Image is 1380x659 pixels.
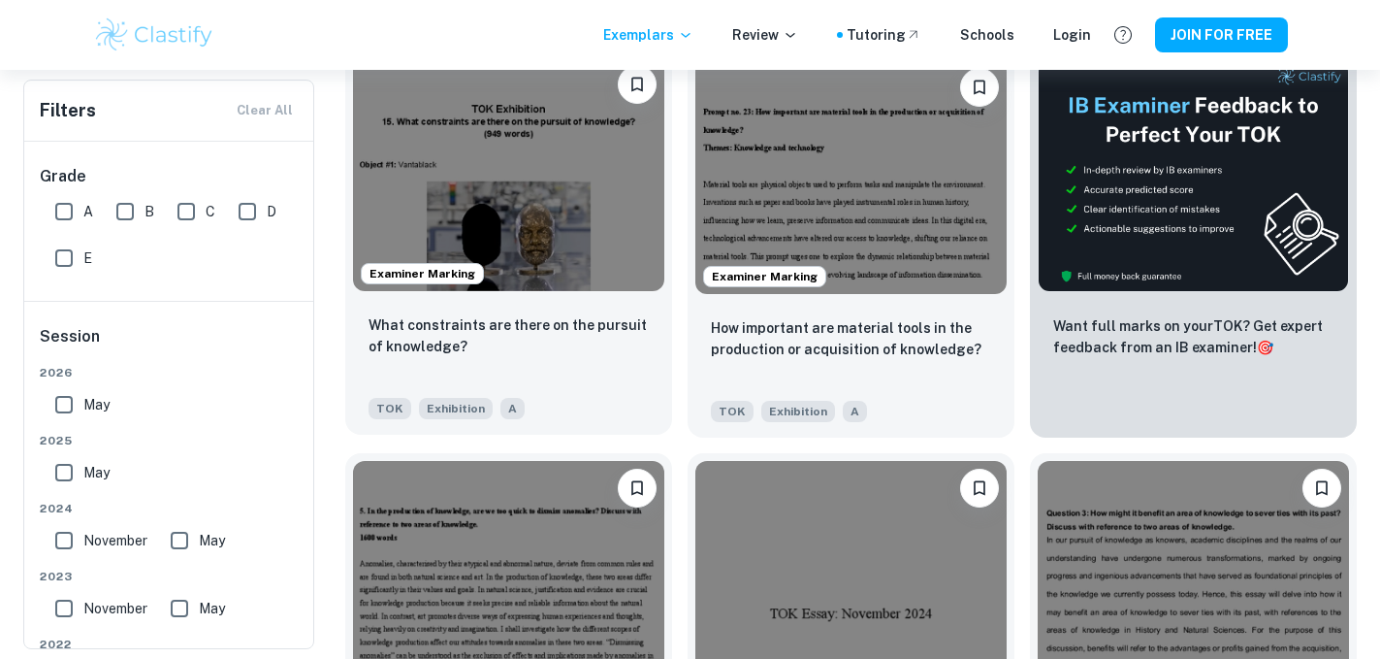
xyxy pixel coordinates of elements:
button: Please log in to bookmark exemplars [1302,469,1341,508]
a: Tutoring [847,24,921,46]
a: Examiner MarkingPlease log in to bookmark exemplarsWhat constraints are there on the pursuit of k... [345,52,672,438]
span: B [144,201,154,222]
p: How important are material tools in the production or acquisition of knowledge? [711,317,991,360]
span: May [83,462,110,483]
span: A [843,401,867,422]
button: JOIN FOR FREE [1155,17,1288,52]
span: D [267,201,276,222]
span: 2024 [40,500,300,517]
span: 2022 [40,636,300,653]
span: 2026 [40,364,300,381]
span: 2023 [40,568,300,585]
span: TOK [369,398,411,419]
span: May [199,530,225,551]
a: Schools [960,24,1014,46]
span: E [83,247,92,269]
img: TOK Exhibition example thumbnail: What constraints are there on the pursui [353,57,664,291]
img: Thumbnail [1038,60,1349,292]
p: Review [732,24,798,46]
span: A [500,398,525,419]
h6: Grade [40,165,300,188]
a: ThumbnailWant full marks on yourTOK? Get expert feedback from an IB examiner! [1030,52,1357,438]
span: Examiner Marking [704,268,825,285]
h6: Filters [40,97,96,124]
span: TOK [711,401,754,422]
span: Examiner Marking [362,265,483,282]
p: Want full marks on your TOK ? Get expert feedback from an IB examiner! [1053,315,1333,358]
a: Examiner MarkingPlease log in to bookmark exemplarsHow important are material tools in the produc... [688,52,1014,438]
button: Please log in to bookmark exemplars [960,68,999,107]
p: What constraints are there on the pursuit of knowledge? [369,314,649,357]
span: May [83,394,110,415]
span: C [206,201,215,222]
span: Exhibition [761,401,835,422]
p: Exemplars [603,24,693,46]
button: Please log in to bookmark exemplars [618,65,657,104]
span: 2025 [40,432,300,449]
img: TOK Exhibition example thumbnail: How important are material tools in the [695,60,1007,294]
img: Clastify logo [93,16,216,54]
span: November [83,530,147,551]
span: 🎯 [1257,340,1273,355]
span: November [83,598,147,619]
button: Please log in to bookmark exemplars [960,469,999,508]
a: Login [1053,24,1091,46]
button: Help and Feedback [1107,18,1139,51]
h6: Session [40,325,300,364]
span: Exhibition [419,398,493,419]
span: A [83,201,93,222]
span: May [199,598,225,619]
button: Please log in to bookmark exemplars [618,469,657,508]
